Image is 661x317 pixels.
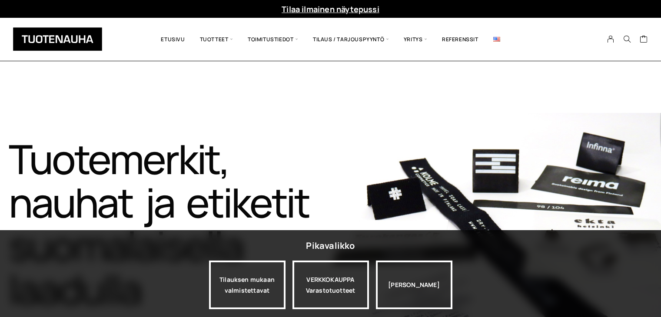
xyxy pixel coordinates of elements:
a: Tilaa ilmainen näytepussi [282,4,379,14]
div: Pikavalikko [306,238,355,254]
span: Toimitustiedot [240,24,306,54]
span: Tilaus / Tarjouspyyntö [306,24,396,54]
button: Search [619,35,635,43]
h1: Tuotemerkit, nauhat ja etiketit suomalaisella laadulla​ [9,137,331,311]
img: Tuotenauha Oy [13,27,102,51]
a: My Account [602,35,619,43]
span: Tuotteet [193,24,240,54]
a: Referenssit [435,24,486,54]
div: [PERSON_NAME] [376,261,452,309]
a: Cart [640,35,648,45]
a: VERKKOKAUPPAVarastotuotteet [292,261,369,309]
a: Tilauksen mukaan valmistettavat [209,261,286,309]
a: Etusivu [153,24,192,54]
span: Yritys [396,24,435,54]
div: VERKKOKAUPPA Varastotuotteet [292,261,369,309]
img: English [493,37,500,42]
